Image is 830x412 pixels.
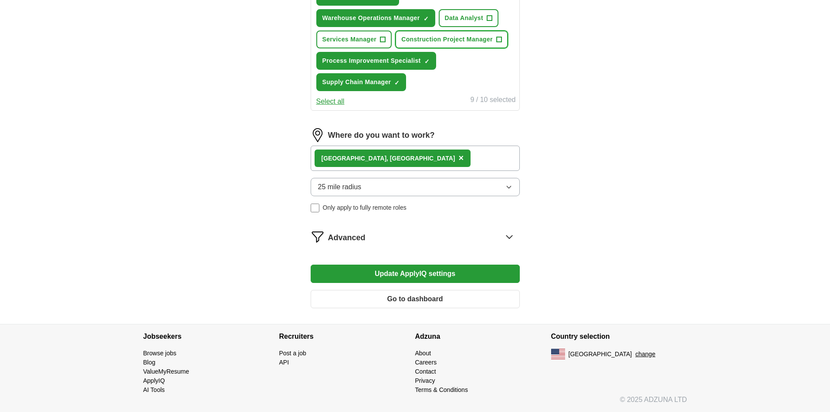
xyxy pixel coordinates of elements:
a: About [415,350,431,357]
a: Browse jobs [143,350,176,357]
button: 25 mile radius [311,178,520,196]
label: Where do you want to work? [328,129,435,141]
button: Supply Chain Manager✓ [316,73,407,91]
a: Contact [415,368,436,375]
a: Careers [415,359,437,366]
img: filter [311,230,325,244]
a: ApplyIQ [143,377,165,384]
button: Construction Project Manager [395,31,508,48]
button: Update ApplyIQ settings [311,265,520,283]
button: Data Analyst [439,9,499,27]
button: Select all [316,96,345,107]
span: [GEOGRAPHIC_DATA] [569,350,632,359]
span: ✓ [423,15,429,22]
button: Warehouse Operations Manager✓ [316,9,435,27]
span: Process Improvement Specialist [322,56,421,65]
div: © 2025 ADZUNA LTD [136,395,694,412]
a: Terms & Conditions [415,386,468,393]
button: Services Manager [316,31,392,48]
span: Supply Chain Manager [322,78,391,87]
button: × [458,152,464,165]
img: location.png [311,128,325,142]
span: Only apply to fully remote roles [323,203,407,212]
a: Privacy [415,377,435,384]
span: 25 mile radius [318,182,362,192]
button: change [635,350,655,359]
button: Process Improvement Specialist✓ [316,52,436,70]
span: Data Analyst [445,14,484,23]
input: Only apply to fully remote roles [311,204,319,212]
div: 9 / 10 selected [470,95,515,107]
span: Advanced [328,232,366,244]
span: ✓ [394,79,400,86]
a: AI Tools [143,386,165,393]
span: Warehouse Operations Manager [322,14,420,23]
a: Post a job [279,350,306,357]
span: × [458,153,464,163]
span: Services Manager [322,35,377,44]
button: Go to dashboard [311,290,520,308]
a: ValueMyResume [143,368,190,375]
a: API [279,359,289,366]
span: Construction Project Manager [401,35,493,44]
span: ✓ [424,58,430,65]
img: US flag [551,349,565,359]
a: Blog [143,359,156,366]
div: [GEOGRAPHIC_DATA], [GEOGRAPHIC_DATA] [322,154,455,163]
h4: Country selection [551,324,687,349]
